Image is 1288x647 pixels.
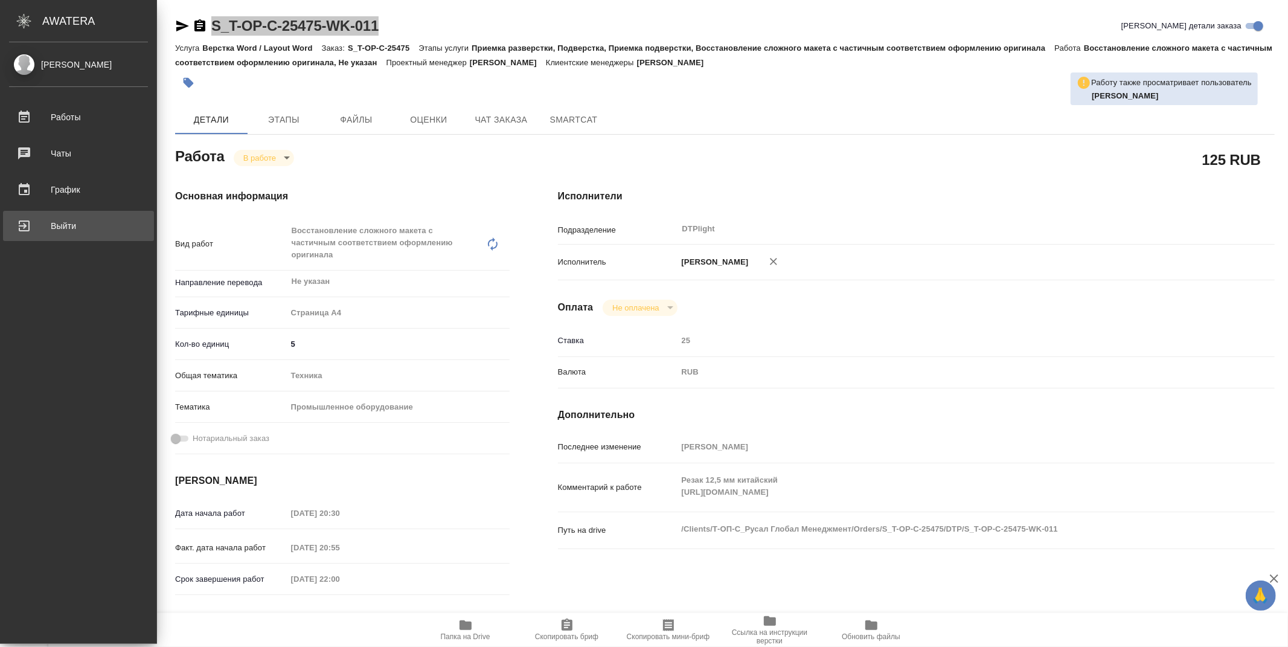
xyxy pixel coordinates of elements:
p: Направление перевода [175,277,287,289]
span: Скопировать бриф [535,633,598,641]
div: В работе [234,150,294,166]
button: Не оплачена [609,303,662,313]
a: График [3,175,154,205]
span: Оценки [400,112,458,127]
span: Файлы [327,112,385,127]
p: Клиентские менеджеры [546,58,637,67]
p: Проектный менеджер [386,58,470,67]
span: SmartCat [545,112,603,127]
span: [PERSON_NAME] детали заказа [1121,20,1242,32]
a: S_T-OP-C-25475-WK-011 [211,18,379,34]
input: Пустое поле [678,438,1215,455]
button: Скопировать ссылку [193,19,207,33]
p: Комментарий к работе [558,481,678,494]
input: Пустое поле [287,504,392,522]
input: Пустое поле [287,539,392,556]
p: Подразделение [558,224,678,236]
p: Вид работ [175,238,287,250]
p: [PERSON_NAME] [637,58,713,67]
div: График [9,181,148,199]
span: Обновить файлы [842,633,900,641]
span: Нотариальный заказ [193,433,269,445]
button: Скопировать бриф [516,613,618,647]
div: Страница А4 [287,303,510,323]
p: Факт. дата начала работ [175,542,287,554]
input: ✎ Введи что-нибудь [287,335,510,353]
button: Удалить исполнителя [760,248,787,275]
span: Этапы [255,112,313,127]
p: Срок завершения работ [175,573,287,585]
span: 🙏 [1251,583,1271,608]
h4: Основная информация [175,189,510,204]
h4: Исполнители [558,189,1275,204]
button: Скопировать мини-бриф [618,613,719,647]
p: Тарифные единицы [175,307,287,319]
p: Исполнитель [558,256,678,268]
p: Работа [1054,43,1084,53]
div: Техника [287,365,510,386]
div: Выйти [9,217,148,235]
p: [PERSON_NAME] [678,256,749,268]
textarea: /Clients/Т-ОП-С_Русал Глобал Менеджмент/Orders/S_T-OP-C-25475/DTP/S_T-OP-C-25475-WK-011 [678,519,1215,539]
div: В работе [603,300,677,316]
button: Добавить тэг [175,69,202,96]
button: Ссылка на инструкции верстки [719,613,821,647]
p: Заказ: [322,43,348,53]
p: S_T-OP-C-25475 [348,43,418,53]
input: Пустое поле [287,570,392,588]
button: В работе [240,153,280,163]
p: Путь на drive [558,524,678,536]
p: Общая тематика [175,370,287,382]
span: Детали [182,112,240,127]
p: Тематика [175,401,287,413]
div: [PERSON_NAME] [9,58,148,71]
p: Этапы услуги [418,43,472,53]
button: 🙏 [1246,581,1276,611]
span: Папка на Drive [441,633,490,641]
b: [PERSON_NAME] [1092,91,1159,100]
div: Чаты [9,144,148,163]
h2: 125 RUB [1202,149,1261,170]
span: Ссылка на инструкции верстки [726,628,813,645]
p: Верстка Word / Layout Word [202,43,321,53]
a: Чаты [3,138,154,169]
button: Папка на Drive [415,613,516,647]
p: Услуга [175,43,202,53]
p: Дата начала работ [175,507,287,520]
textarea: Резак 12,5 мм китайский [URL][DOMAIN_NAME] [678,470,1215,503]
p: Кол-во единиц [175,338,287,350]
h2: Работа [175,144,225,166]
a: Работы [3,102,154,132]
div: Промышленное оборудование [287,397,510,417]
p: Ставка [558,335,678,347]
button: Обновить файлы [821,613,922,647]
p: Приемка разверстки, Подверстка, Приемка подверстки, Восстановление сложного макета с частичным со... [472,43,1054,53]
input: Пустое поле [678,332,1215,349]
p: [PERSON_NAME] [470,58,546,67]
p: Последнее изменение [558,441,678,453]
span: Скопировать мини-бриф [627,633,710,641]
p: Работу также просматривает пользователь [1091,77,1252,89]
h4: Оплата [558,300,594,315]
p: Сархатов Руслан [1092,90,1252,102]
span: Чат заказа [472,112,530,127]
div: RUB [678,362,1215,382]
p: Валюта [558,366,678,378]
h4: Дополнительно [558,408,1275,422]
button: Скопировать ссылку для ЯМессенджера [175,19,190,33]
div: AWATERA [42,9,157,33]
h4: [PERSON_NAME] [175,474,510,488]
div: Работы [9,108,148,126]
a: Выйти [3,211,154,241]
